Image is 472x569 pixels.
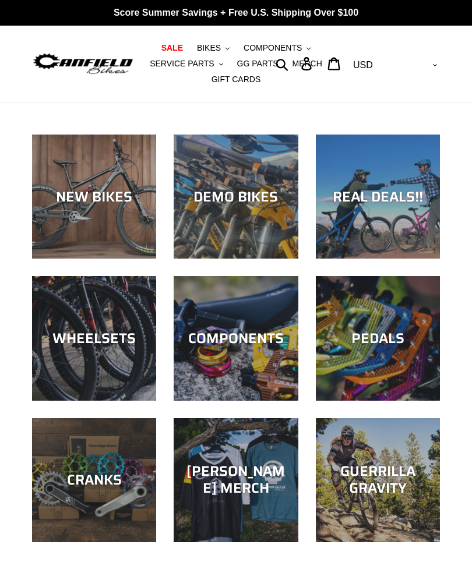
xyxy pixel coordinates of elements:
a: DEMO BIKES [174,135,298,259]
span: GIFT CARDS [212,75,261,84]
button: SERVICE PARTS [144,56,228,72]
a: SALE [156,40,189,56]
div: PEDALS [316,330,440,347]
a: GUERRILLA GRAVITY [316,418,440,542]
div: [PERSON_NAME] MERCH [174,464,298,497]
a: GG PARTS [231,56,284,72]
a: CRANKS [32,418,156,542]
span: BIKES [197,43,221,53]
div: COMPONENTS [174,330,298,347]
span: COMPONENTS [244,43,302,53]
div: REAL DEALS!! [316,188,440,205]
a: [PERSON_NAME] MERCH [174,418,298,542]
button: BIKES [191,40,235,56]
a: COMPONENTS [174,276,298,400]
div: NEW BIKES [32,188,156,205]
div: GUERRILLA GRAVITY [316,464,440,497]
a: WHEELSETS [32,276,156,400]
img: Canfield Bikes [32,51,134,77]
span: GG PARTS [237,59,279,69]
a: PEDALS [316,276,440,400]
div: DEMO BIKES [174,188,298,205]
a: REAL DEALS!! [316,135,440,259]
div: WHEELSETS [32,330,156,347]
span: SALE [161,43,183,53]
div: CRANKS [32,472,156,489]
span: SERVICE PARTS [150,59,214,69]
a: GIFT CARDS [206,72,267,87]
a: NEW BIKES [32,135,156,259]
button: COMPONENTS [238,40,316,56]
